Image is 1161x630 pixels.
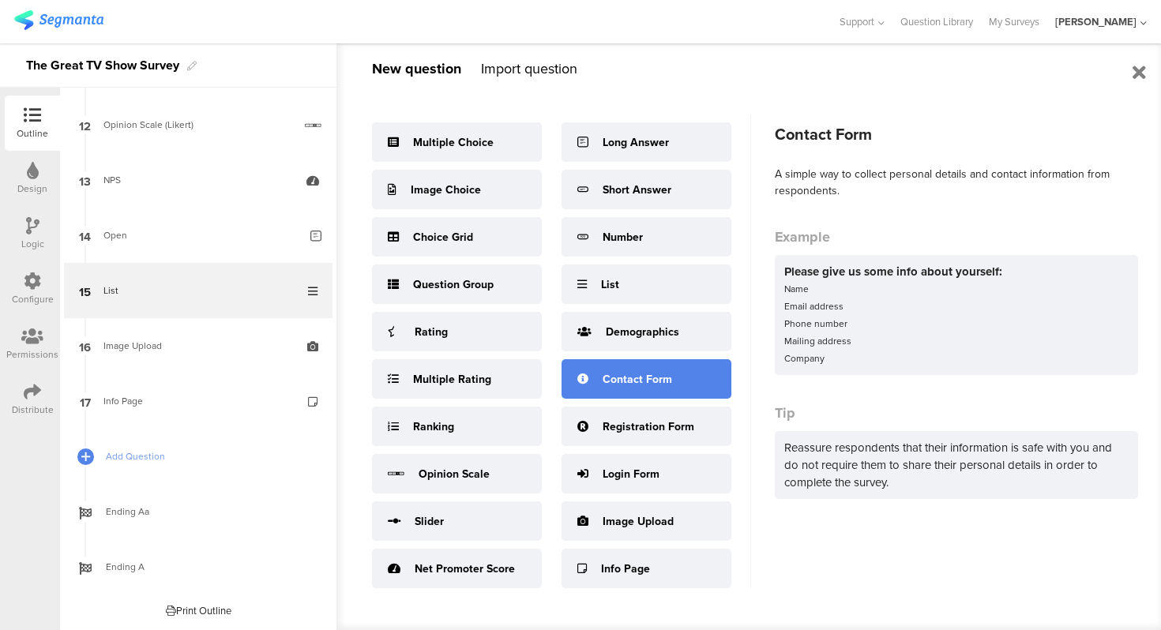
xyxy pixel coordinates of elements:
div: Contact Form [775,122,1138,146]
div: Rating [415,324,448,340]
div: Outline [17,126,48,141]
div: Number [603,229,643,246]
div: List [103,283,292,298]
span: 13 [79,171,91,189]
a: 15 List [64,263,333,318]
div: Tip [775,403,1138,423]
span: 16 [79,337,91,354]
div: [PERSON_NAME] [1055,14,1137,29]
span: Support [840,14,874,29]
div: Multiple Choice [413,134,494,151]
div: Image Upload [603,513,674,530]
div: List [601,276,619,293]
div: Info Page [103,393,292,409]
div: Opinion Scale (Likert) [103,117,293,133]
a: Ending A [64,539,333,594]
div: Slider [415,513,444,530]
a: 14 Open [64,208,333,263]
div: Design [17,182,47,196]
div: The Great TV Show Survey [26,53,179,78]
div: Ranking [413,418,454,435]
div: Configure [12,292,54,306]
div: New question [372,58,461,79]
a: 17 Info Page [64,373,333,429]
div: Print Outline [166,603,231,618]
div: A simple way to collect personal details and contact information from respondents. [775,166,1138,199]
div: Example [775,227,1138,247]
span: 15 [79,282,91,299]
div: Logic [21,237,44,251]
div: Registration Form [603,418,694,435]
a: 16 Image Upload [64,318,333,373]
span: Ending Aa [106,504,308,519]
div: Demographics [606,324,679,340]
div: Info Page [601,561,650,577]
span: 17 [80,392,91,410]
div: Login Form [603,466,659,482]
div: Distribute [12,403,54,417]
div: Image Upload [103,338,292,354]
div: Name Email address Phone number Mailing address Company [784,280,1129,367]
div: Permissions [6,347,58,362]
img: segmanta logo [14,10,103,30]
div: Choice Grid [413,229,473,246]
div: Image Choice [411,182,481,198]
div: Open [103,227,299,243]
div: Long Answer [603,134,669,151]
div: Contact Form [603,371,672,388]
div: Multiple Rating [413,371,491,388]
div: Question Group [413,276,494,293]
div: Short Answer [603,182,671,198]
span: 12 [79,116,91,133]
span: Add Question [106,448,308,464]
div: Opinion Scale [419,466,490,482]
span: Ending A [106,559,308,575]
a: 12 Opinion Scale (Likert) [64,97,333,152]
span: 14 [79,227,91,244]
a: 13 NPS [64,152,333,208]
a: Ending Aa [64,484,333,539]
div: Import question [481,58,577,79]
div: NPS [103,172,292,188]
div: Please give us some info about yourself: [784,263,1129,280]
div: Reassure respondents that their information is safe with you and do not require them to share the... [775,431,1138,499]
div: Net Promoter Score [415,561,515,577]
